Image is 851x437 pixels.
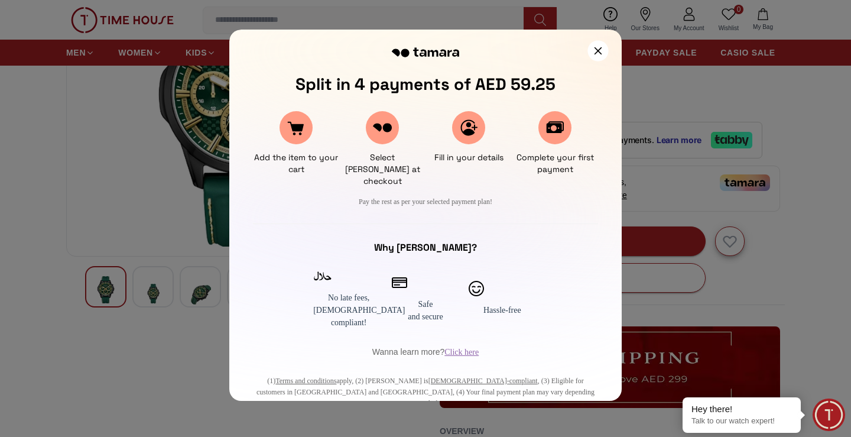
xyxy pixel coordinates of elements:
p: Split in 4 payments of AED 59.25 [253,73,598,95]
p: Fill in your details [434,151,504,163]
div: Hassle-free [467,304,538,316]
div: Why [PERSON_NAME]? [253,241,598,255]
div: Hey there! [691,403,792,415]
a: [DEMOGRAPHIC_DATA]-compliant [428,377,538,385]
div: Chat Widget [813,399,845,431]
a: Click here [444,348,479,357]
a: Terms and conditions [275,377,336,385]
p: Add the item to your cart [253,151,339,175]
div: Pay the rest as per your selected payment plan! [253,196,598,207]
div: Wanna learn more? [253,345,598,359]
div: (1) apply, (2) [PERSON_NAME] is , (3) Eligible for customers in [GEOGRAPHIC_DATA] and [GEOGRAPHIC... [253,376,598,409]
div: Safe and secure [390,298,461,323]
p: Complete your first payment [512,151,598,175]
div: No late fees, [DEMOGRAPHIC_DATA] compliant! [313,292,384,329]
p: Select [PERSON_NAME] at checkout [339,151,425,187]
p: Talk to our watch expert! [691,416,792,426]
